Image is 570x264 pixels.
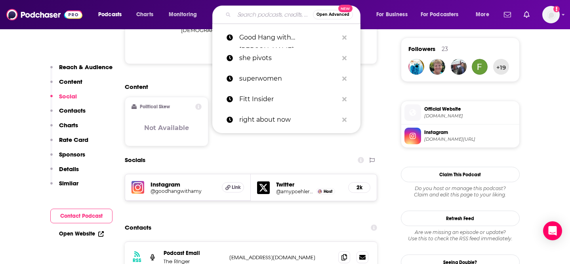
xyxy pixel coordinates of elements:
span: New [338,5,353,12]
p: Details [59,165,79,173]
span: Monitoring [169,9,197,20]
img: iconImage [132,181,144,194]
span: Followers [408,45,435,53]
p: Reach & Audience [59,63,112,71]
p: Content [59,78,82,85]
p: Fitt Insider [239,89,338,109]
button: open menu [470,8,499,21]
button: Show More [132,43,371,57]
button: Claim This Podcast [401,167,520,182]
h5: 2k [355,184,364,191]
span: theringer.com [424,113,516,119]
button: Show profile menu [542,6,560,23]
span: Podcasts [98,9,122,20]
span: Charts [136,9,153,20]
a: right about now [212,109,360,130]
div: Are we missing an episode or update? Use this to check the RSS feed immediately. [401,229,520,242]
span: Open Advanced [316,13,349,17]
a: Show notifications dropdown [501,8,514,21]
span: Instagram [424,129,516,136]
p: she pivots [239,48,338,68]
div: Claim and edit this page to your liking. [401,185,520,198]
p: right about now [239,109,338,130]
button: Sponsors [50,151,85,165]
button: Contacts [50,107,86,121]
svg: Add a profile image [553,6,560,12]
p: Charts [59,121,78,129]
h3: RSS [133,257,141,264]
a: @amypoehlerorg [276,189,314,194]
p: Sponsors [59,151,85,158]
img: KDraper271 [429,59,445,75]
span: Logged in as sophiak [542,6,560,23]
p: Good Hang with Amy Poehler [239,27,338,48]
h2: Socials [125,153,145,168]
button: Similar [50,179,78,194]
button: Rate Card [50,136,88,151]
h2: Content [125,83,371,91]
a: Charts [131,8,158,21]
button: Contact Podcast [50,209,112,223]
h2: Contacts [125,220,151,235]
button: +19 [493,59,509,75]
img: danjnetflix [408,59,424,75]
a: Instagram[DOMAIN_NAME][URL] [404,128,516,144]
button: Refresh Feed [401,211,520,226]
button: Content [50,78,82,92]
button: open menu [163,8,207,21]
a: superwomen [212,68,360,89]
input: Search podcasts, credits, & more... [234,8,313,21]
a: Link [222,182,244,192]
span: More [476,9,489,20]
span: [DEMOGRAPHIC_DATA] [181,27,242,33]
a: Show notifications dropdown [520,8,533,21]
button: open menu [371,8,417,21]
p: Contacts [59,107,86,114]
a: Fitt Insider [212,89,360,109]
button: Social [50,92,77,107]
a: she pivots [212,48,360,68]
button: Charts [50,121,78,136]
img: Amy Poehler [318,189,322,194]
div: Open Intercom Messenger [543,221,562,240]
h5: Twitter [276,181,342,188]
h2: Political Skew [140,104,170,109]
img: Podchaser - Follow, Share and Rate Podcasts [6,7,82,22]
a: Open Website [59,230,104,237]
span: Link [232,184,241,190]
span: For Business [376,9,408,20]
img: desmoines1776 [472,59,488,75]
div: Search podcasts, credits, & more... [220,6,368,24]
span: , [181,26,244,35]
img: User Profile [542,6,560,23]
a: @goodhangwithamy [151,188,216,194]
img: to.ho.yo [451,59,467,75]
div: 23 [442,45,448,53]
h3: Not Available [144,124,189,132]
button: Reach & Audience [50,63,112,78]
span: instagram.com/goodhangwithamy [424,136,516,142]
p: [EMAIL_ADDRESS][DOMAIN_NAME] [229,254,332,261]
p: superwomen [239,68,338,89]
button: open menu [93,8,132,21]
span: For Podcasters [421,9,459,20]
a: Good Hang with [PERSON_NAME] [212,27,360,48]
span: Do you host or manage this podcast? [401,185,520,192]
p: Social [59,92,77,100]
button: Open AdvancedNew [313,10,353,19]
p: Rate Card [59,136,88,143]
p: Podcast Email [164,250,223,256]
button: open menu [416,8,470,21]
a: Official Website[DOMAIN_NAME] [404,104,516,121]
span: Official Website [424,106,516,113]
span: Host [324,189,332,194]
p: Similar [59,179,78,187]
